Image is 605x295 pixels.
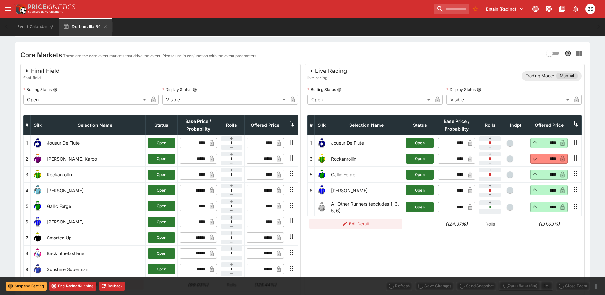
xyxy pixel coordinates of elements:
span: final-field [23,75,60,81]
p: These are the core event markets that drive the event. Please use in conjunction with the event p... [63,53,257,59]
button: Edit Detail [309,219,402,229]
button: open drawer [3,3,14,15]
td: Joueur De Flute [329,135,404,151]
p: Rolls [479,221,501,227]
div: Visible [446,95,572,105]
button: Display Status [477,87,481,92]
button: Open [148,264,175,274]
button: Open [148,185,175,195]
div: split button [499,281,553,290]
img: PriceKinetics Logo [14,3,27,15]
button: Suspend Betting [6,282,47,291]
td: [PERSON_NAME] Karoo [45,151,146,167]
td: 4 [24,182,31,198]
img: runner 6 [33,217,43,227]
td: 1 [307,135,314,151]
td: [PERSON_NAME] [329,182,404,198]
button: Open [406,170,434,180]
td: [PERSON_NAME] [45,214,146,230]
th: Status [404,115,436,135]
button: Durbanville R6 [59,18,111,36]
td: Backinthefastlane [45,246,146,261]
td: 3 [24,167,31,182]
p: Betting Status [307,87,336,92]
button: Open [406,202,434,212]
img: runner 3 [33,170,43,180]
button: Betting Status [53,87,57,92]
div: Visible [162,95,287,105]
td: Smarten Up [45,230,146,246]
button: Open [148,248,175,259]
th: Silk [314,115,329,135]
button: Connected to PK [530,3,541,15]
div: Open [23,95,148,105]
h6: (124.37%) [438,221,476,227]
th: Rolls [219,115,244,135]
th: Offered Price [244,115,286,135]
button: Event Calendar [13,18,58,36]
img: PriceKinetics [28,4,75,9]
td: 5 [24,198,31,214]
button: Toggle light/dark mode [543,3,555,15]
img: runner 3 [317,154,327,164]
td: 8 [24,246,31,261]
div: Open [307,95,432,105]
p: Display Status [162,87,191,92]
button: Documentation [557,3,568,15]
div: Brendan Scoble [585,4,595,14]
img: runner 9 [33,264,43,274]
td: Rockanrollin [45,167,146,182]
button: Open [406,138,434,148]
img: runner 1 [33,138,43,148]
img: runner 8 [33,248,43,259]
span: live-racing [307,75,347,81]
th: # [307,115,314,135]
th: Base Price / Probability [177,115,219,135]
td: Joueur De Flute [45,135,146,151]
button: Open [148,138,175,148]
img: runner 6 [317,185,327,195]
td: Rockanrollin [329,151,404,167]
img: runner 7 [33,232,43,243]
button: End Racing/Running [49,282,96,291]
td: 6 [24,214,31,230]
button: Open [406,185,434,195]
img: blank-silk.png [317,202,327,212]
td: - [307,198,314,216]
button: Open [148,201,175,211]
td: 2 [24,151,31,167]
button: more [592,282,600,290]
input: search [434,4,469,14]
td: Gallic Forge [329,167,404,182]
td: 3 [307,151,314,167]
img: runner 1 [317,138,327,148]
p: Betting Status [23,87,52,92]
img: runner 4 [33,185,43,195]
button: Notifications [570,3,581,15]
p: Display Status [446,87,476,92]
h4: Core Markets [20,51,62,59]
th: Selection Name [45,115,146,135]
button: Open [406,154,434,164]
img: runner 2 [33,154,43,164]
th: Independent [503,115,528,135]
td: 5 [307,167,314,182]
td: [PERSON_NAME] [45,182,146,198]
th: Selection Name [329,115,404,135]
img: runner 5 [33,201,43,211]
td: 6 [307,182,314,198]
th: Offered Price [528,115,570,135]
td: Gallic Forge [45,198,146,214]
th: Silk [31,115,45,135]
button: Display Status [193,87,197,92]
div: Final Field [23,67,60,75]
div: Live Racing [307,67,347,75]
button: No Bookmarks [470,4,480,14]
td: All Other Runners (excludes 1, 3, 5, 6) [329,198,404,216]
td: Sunshine Superman [45,261,146,277]
td: 1 [24,135,31,151]
th: Status [145,115,177,135]
th: Rolls [477,115,503,135]
h6: (131.63%) [530,221,568,227]
th: Base Price / Probability [436,115,477,135]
